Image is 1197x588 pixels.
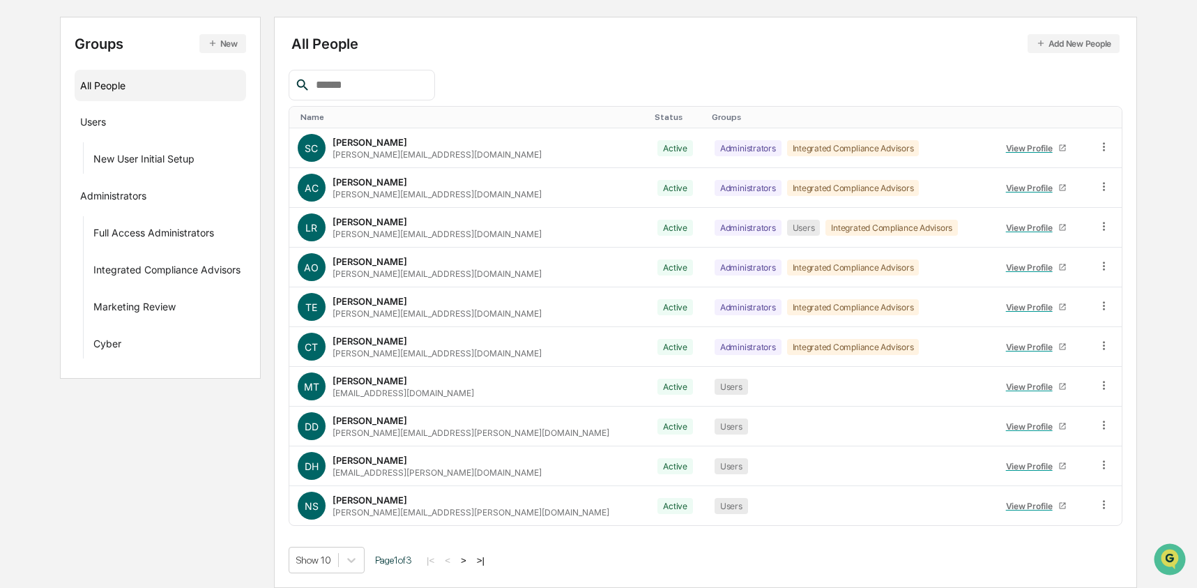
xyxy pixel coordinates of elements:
[1006,382,1058,392] div: View Profile
[305,182,319,194] span: AC
[333,336,407,347] div: [PERSON_NAME]
[1000,495,1072,517] a: View Profile
[115,176,173,190] span: Attestations
[712,112,986,122] div: Toggle SortBy
[1028,34,1120,53] button: Add New People
[657,259,693,276] div: Active
[657,299,693,315] div: Active
[1000,137,1072,159] a: View Profile
[333,229,542,239] div: [PERSON_NAME][EMAIL_ADDRESS][DOMAIN_NAME]
[715,220,782,236] div: Administrators
[715,180,782,196] div: Administrators
[96,170,178,195] a: 🗄️Attestations
[1152,542,1190,580] iframe: Open customer support
[787,259,920,276] div: Integrated Compliance Advisors
[8,170,96,195] a: 🖐️Preclearance
[199,34,246,53] button: New
[333,428,609,438] div: [PERSON_NAME][EMAIL_ADDRESS][PERSON_NAME][DOMAIN_NAME]
[787,339,920,355] div: Integrated Compliance Advisors
[237,111,254,128] button: Start new chat
[291,34,1120,53] div: All People
[333,308,542,319] div: [PERSON_NAME][EMAIL_ADDRESS][DOMAIN_NAME]
[657,140,693,156] div: Active
[47,121,176,132] div: We're available if you need us!
[333,388,474,398] div: [EMAIL_ADDRESS][DOMAIN_NAME]
[14,29,254,52] p: How can we help?
[657,498,693,514] div: Active
[657,458,693,474] div: Active
[333,269,542,279] div: [PERSON_NAME][EMAIL_ADDRESS][DOMAIN_NAME]
[715,299,782,315] div: Administrators
[1000,217,1072,239] a: View Profile
[333,455,407,466] div: [PERSON_NAME]
[93,301,176,317] div: Marketing Review
[333,149,542,160] div: [PERSON_NAME][EMAIL_ADDRESS][DOMAIN_NAME]
[333,137,407,148] div: [PERSON_NAME]
[333,415,407,426] div: [PERSON_NAME]
[657,419,693,435] div: Active
[304,381,319,393] span: MT
[1000,296,1072,318] a: View Profile
[715,339,782,355] div: Administrators
[305,341,318,353] span: CT
[655,112,701,122] div: Toggle SortBy
[657,339,693,355] div: Active
[1006,461,1058,472] div: View Profile
[715,379,748,395] div: Users
[1006,262,1058,273] div: View Profile
[14,204,25,215] div: 🔎
[422,555,439,566] button: |<
[997,112,1083,122] div: Toggle SortBy
[1000,455,1072,477] a: View Profile
[80,190,146,206] div: Administrators
[1000,376,1072,398] a: View Profile
[657,220,693,236] div: Active
[28,176,90,190] span: Preclearance
[1100,112,1116,122] div: Toggle SortBy
[93,227,214,243] div: Full Access Administrators
[787,140,920,156] div: Integrated Compliance Advisors
[1006,223,1058,233] div: View Profile
[715,259,782,276] div: Administrators
[441,555,455,566] button: <
[1006,501,1058,511] div: View Profile
[80,116,106,133] div: Users
[1006,342,1058,352] div: View Profile
[715,498,748,514] div: Users
[305,301,317,313] span: TE
[28,202,88,216] span: Data Lookup
[375,555,412,566] span: Page 1 of 3
[101,177,112,188] div: 🗄️
[715,140,782,156] div: Administrators
[657,180,693,196] div: Active
[1000,416,1072,437] a: View Profile
[305,500,319,512] span: NS
[1000,177,1072,199] a: View Profile
[304,262,319,273] span: AO
[93,264,241,280] div: Integrated Compliance Advisors
[8,197,93,222] a: 🔎Data Lookup
[305,460,319,472] span: DH
[14,107,39,132] img: 1746055101610-c473b297-6a78-478c-a979-82029cc54cd1
[300,112,643,122] div: Toggle SortBy
[1000,336,1072,358] a: View Profile
[333,467,542,478] div: [EMAIL_ADDRESS][PERSON_NAME][DOMAIN_NAME]
[305,142,318,154] span: SC
[93,338,121,354] div: Cyber
[457,555,471,566] button: >
[333,348,542,359] div: [PERSON_NAME][EMAIL_ADDRESS][DOMAIN_NAME]
[333,216,407,227] div: [PERSON_NAME]
[333,176,407,188] div: [PERSON_NAME]
[715,419,748,435] div: Users
[14,177,25,188] div: 🖐️
[787,180,920,196] div: Integrated Compliance Advisors
[139,236,169,247] span: Pylon
[80,74,241,97] div: All People
[787,299,920,315] div: Integrated Compliance Advisors
[93,153,195,169] div: New User Initial Setup
[715,458,748,474] div: Users
[657,379,693,395] div: Active
[787,220,821,236] div: Users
